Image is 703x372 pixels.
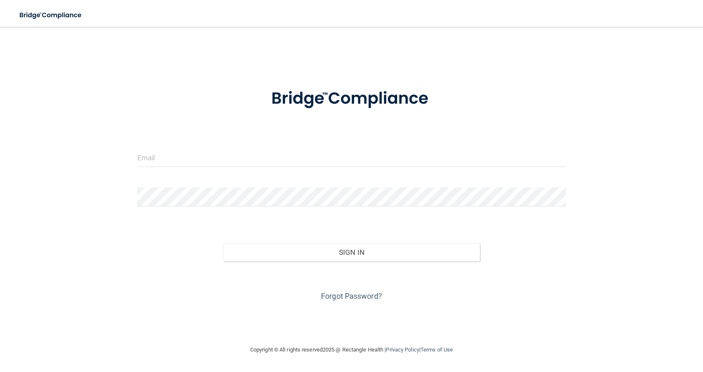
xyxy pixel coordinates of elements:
[223,243,480,262] button: Sign In
[199,336,504,363] div: Copyright © All rights reserved 2025 @ Rectangle Health | |
[421,346,453,353] a: Terms of Use
[137,148,566,167] input: Email
[386,346,419,353] a: Privacy Policy
[13,7,90,24] img: bridge_compliance_login_screen.278c3ca4.svg
[254,77,449,121] img: bridge_compliance_login_screen.278c3ca4.svg
[321,292,382,300] a: Forgot Password?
